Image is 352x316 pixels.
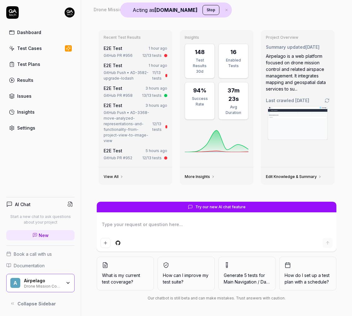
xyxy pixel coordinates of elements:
[163,272,209,285] span: How can I improve my test suite?
[104,53,133,58] div: GitHub PR #956
[102,146,169,162] a: E2E Test5 hours agoGitHub PR #95212/13 tests
[100,238,110,248] button: Add attachment
[193,86,207,95] div: 94%
[6,251,75,257] a: Book a call with us
[104,174,124,179] a: View All
[104,155,132,161] div: GitHub PR #952
[6,122,75,134] a: Settings
[14,262,45,269] span: Documentation
[285,272,331,285] span: How do I set up a test plan with a schedule?
[102,272,149,285] span: What is my current test coverage?
[222,86,244,103] div: 37m 23s
[104,63,122,68] a: E2E Test
[104,110,150,144] div: GitHub Push • AD-3368-move-analyzed-representations-and-functionality-from-project-view-to-image-...
[17,29,41,36] div: Dashboard
[24,283,61,288] div: Drone Mission Control
[104,86,122,91] a: E2E Test
[152,70,163,81] div: 11/13 tests
[189,96,211,107] div: Success Rate
[222,104,244,116] div: Avg Duration
[6,262,75,269] a: Documentation
[104,148,122,153] a: E2E Test
[189,57,211,74] div: Test Results 30d
[17,109,35,115] div: Insights
[295,98,309,103] time: [DATE]
[266,174,322,179] a: Edit Knowledge & Summary
[185,174,215,179] a: More Insights
[218,257,276,290] button: Generate 5 tests forMain Navigation / Dashboard
[39,232,49,239] span: New
[142,155,162,161] div: 12/13 tests
[158,257,215,290] button: How can I improve my test suite?
[195,204,246,210] span: Try our new AI chat feature
[6,214,75,225] p: Start a new chat to ask questions about your project
[142,93,162,98] div: 13/13 tests
[149,46,167,51] time: 1 hour ago
[6,42,75,54] a: Test Cases
[10,278,20,288] span: A
[149,63,167,68] time: 1 hour ago
[266,35,330,40] h3: Project Overview
[6,297,75,310] button: Collapse Sidebar
[17,45,42,52] div: Test Cases
[142,53,162,58] div: 12/13 tests
[17,93,32,99] div: Issues
[6,74,75,86] a: Results
[17,77,33,83] div: Results
[94,6,142,12] div: Drone Mission Control
[17,125,35,131] div: Settings
[268,106,327,140] img: Screenshot
[266,97,309,104] span: Last crawled
[146,148,167,153] time: 5 hours ago
[6,90,75,102] a: Issues
[203,5,219,15] button: Stop
[279,257,336,290] button: How do I set up a test plan with a schedule?
[104,46,122,51] a: E2E Test
[306,44,320,50] time: [DATE]
[102,44,169,60] a: E2E Test1 hour agoGitHub PR #95612/13 tests
[230,48,237,56] div: 16
[325,98,330,103] a: Go to crawling settings
[17,300,56,307] span: Collapse Sidebar
[97,257,154,290] button: What is my current test coverage?
[102,101,169,145] a: E2E Test3 hours agoGitHub Push • AD-3368-move-analyzed-representations-and-functionality-from-pro...
[104,103,122,108] a: E2E Test
[266,44,306,50] span: Summary updated
[6,274,75,293] button: AAirpelagoDrone Mission Control
[224,272,270,285] span: Generate 5 tests for
[145,6,146,12] div: /
[97,295,336,301] div: Our chatbot is still beta and can make mistakes. Trust answers with caution.
[102,61,169,82] a: E2E Test1 hour agoGitHub Push • AD-3582-upgrade-lodash11/13 tests
[224,279,283,284] span: Main Navigation / Dashboard
[6,230,75,240] a: New
[24,278,61,284] div: Airpelago
[145,86,167,91] time: 3 hours ago
[15,201,31,208] h4: AI Chat
[6,106,75,118] a: Insights
[266,53,330,92] div: Airpelago is a web platform focused on drone mission control and related airspace management. It ...
[104,93,133,98] div: GitHub PR #958
[222,57,244,69] div: Enabled Tests
[65,7,75,17] img: 7ccf6c19-61ad-4a6c-8811-018b02a1b829.jpg
[14,251,52,257] span: Book a call with us
[6,26,75,38] a: Dashboard
[149,6,161,12] div: Home
[102,84,169,100] a: E2E Test3 hours agoGitHub PR #95813/13 tests
[185,35,248,40] h3: Insights
[104,70,150,81] div: GitHub Push • AD-3582-upgrade-lodash
[152,121,163,132] div: 12/13 tests
[17,61,40,67] div: Test Plans
[6,58,75,70] a: Test Plans
[195,48,205,56] div: 148
[145,103,167,108] time: 3 hours ago
[104,35,167,40] h3: Recent Test Results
